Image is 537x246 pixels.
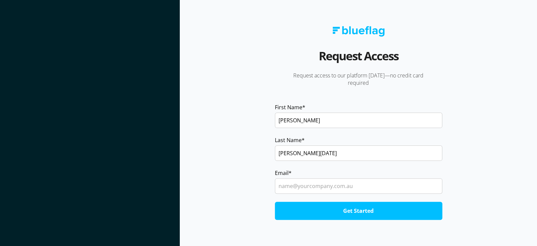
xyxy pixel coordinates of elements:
input: name@yourcompany.com.au [275,178,442,194]
input: Get Started [275,202,442,220]
input: Smith [275,145,442,161]
h2: Request Access [319,47,398,72]
img: Blue Flag logo [332,26,385,37]
p: Request access to our platform [DATE]—no credit card required [269,72,448,86]
span: Email [275,169,289,177]
span: Last Name [275,136,302,144]
input: John [275,113,442,128]
span: First Name [275,103,302,111]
